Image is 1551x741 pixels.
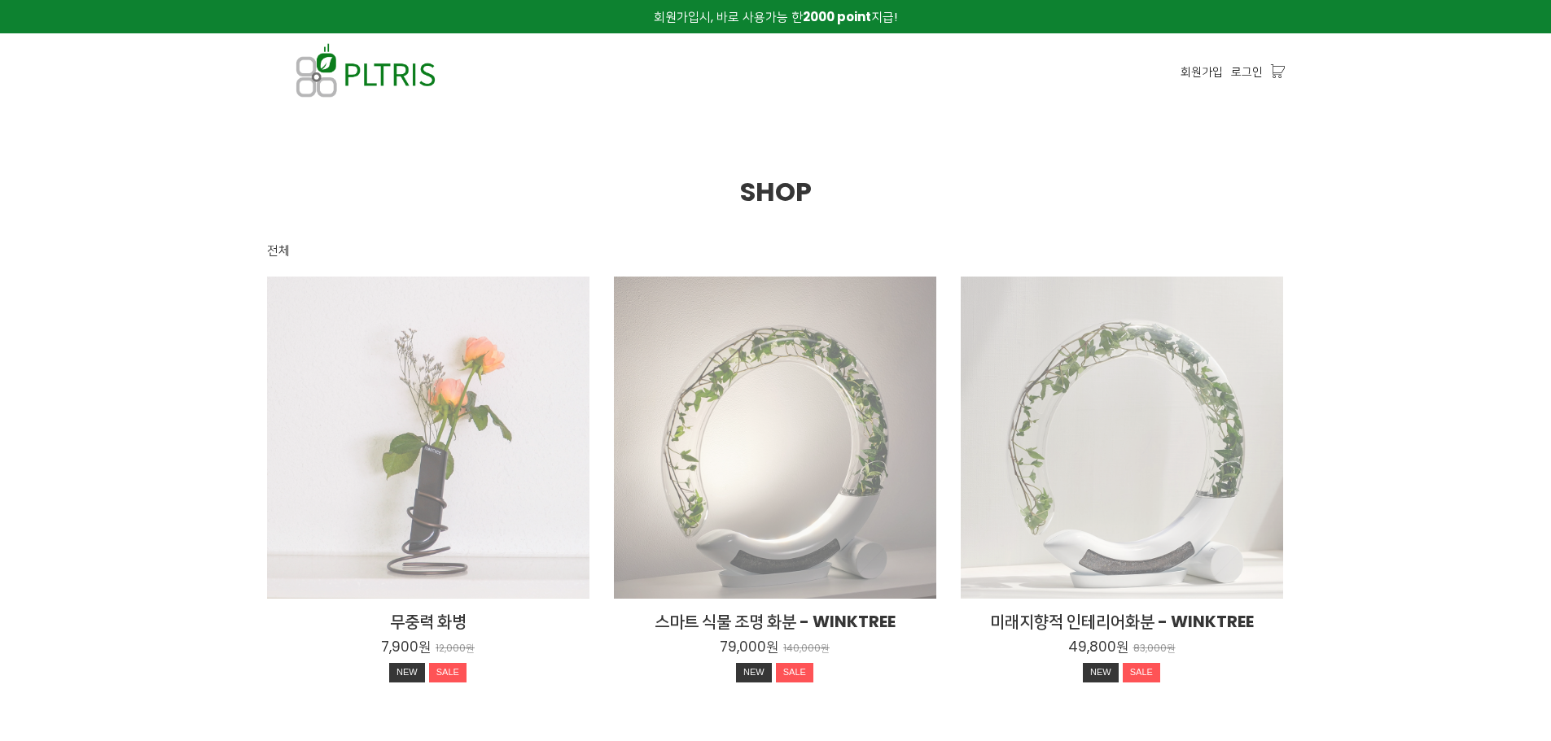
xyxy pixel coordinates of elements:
[436,643,475,655] p: 12,000원
[776,663,813,682] div: SALE
[740,173,812,210] span: SHOP
[381,638,431,656] p: 7,900원
[1068,638,1128,656] p: 49,800원
[1133,643,1176,655] p: 83,000원
[429,663,467,682] div: SALE
[1231,63,1263,81] a: 로그인
[720,638,778,656] p: 79,000원
[267,610,589,687] a: 무중력 화병 7,900원 12,000원 NEWSALE
[267,241,290,260] div: 전체
[1083,663,1119,682] div: NEW
[736,663,772,682] div: NEW
[389,663,425,682] div: NEW
[1181,63,1223,81] a: 회원가입
[614,610,936,687] a: 스마트 식물 조명 화분 - WINKTREE 79,000원 140,000원 NEWSALE
[614,610,936,633] h2: 스마트 식물 조명 화분 - WINKTREE
[961,610,1283,687] a: 미래지향적 인테리어화분 - WINKTREE 49,800원 83,000원 NEWSALE
[267,610,589,633] h2: 무중력 화병
[961,610,1283,633] h2: 미래지향적 인테리어화분 - WINKTREE
[803,8,871,25] strong: 2000 point
[654,8,897,25] span: 회원가입시, 바로 사용가능 한 지급!
[1123,663,1160,682] div: SALE
[783,643,830,655] p: 140,000원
